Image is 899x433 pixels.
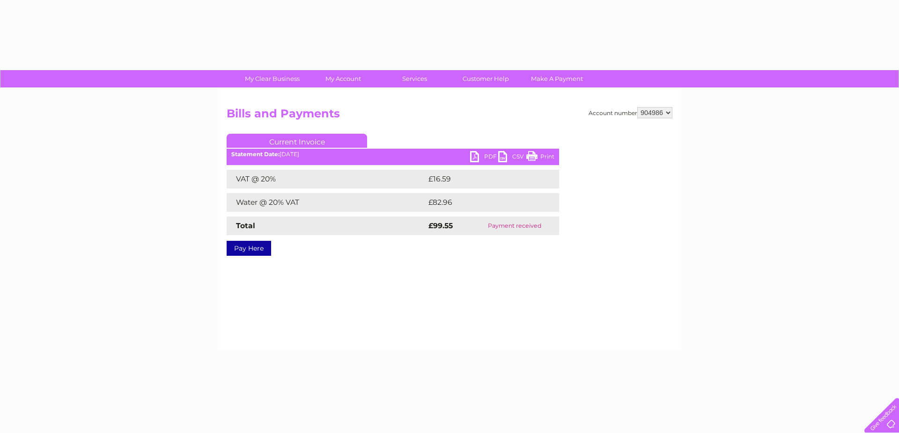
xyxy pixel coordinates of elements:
a: My Account [305,70,382,87]
b: Statement Date: [231,151,280,158]
strong: £99.55 [428,221,453,230]
a: CSV [498,151,526,165]
td: Water @ 20% VAT [227,193,426,212]
a: Customer Help [447,70,524,87]
td: £82.96 [426,193,540,212]
div: [DATE] [227,151,559,158]
div: Account number [589,107,672,118]
td: Payment received [471,216,559,235]
td: £16.59 [426,170,539,188]
td: VAT @ 20% [227,170,426,188]
a: My Clear Business [234,70,311,87]
a: Services [376,70,453,87]
a: Pay Here [227,241,271,256]
a: PDF [470,151,498,165]
a: Make A Payment [518,70,596,87]
strong: Total [236,221,255,230]
h2: Bills and Payments [227,107,672,125]
a: Current Invoice [227,134,367,148]
a: Print [526,151,554,165]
